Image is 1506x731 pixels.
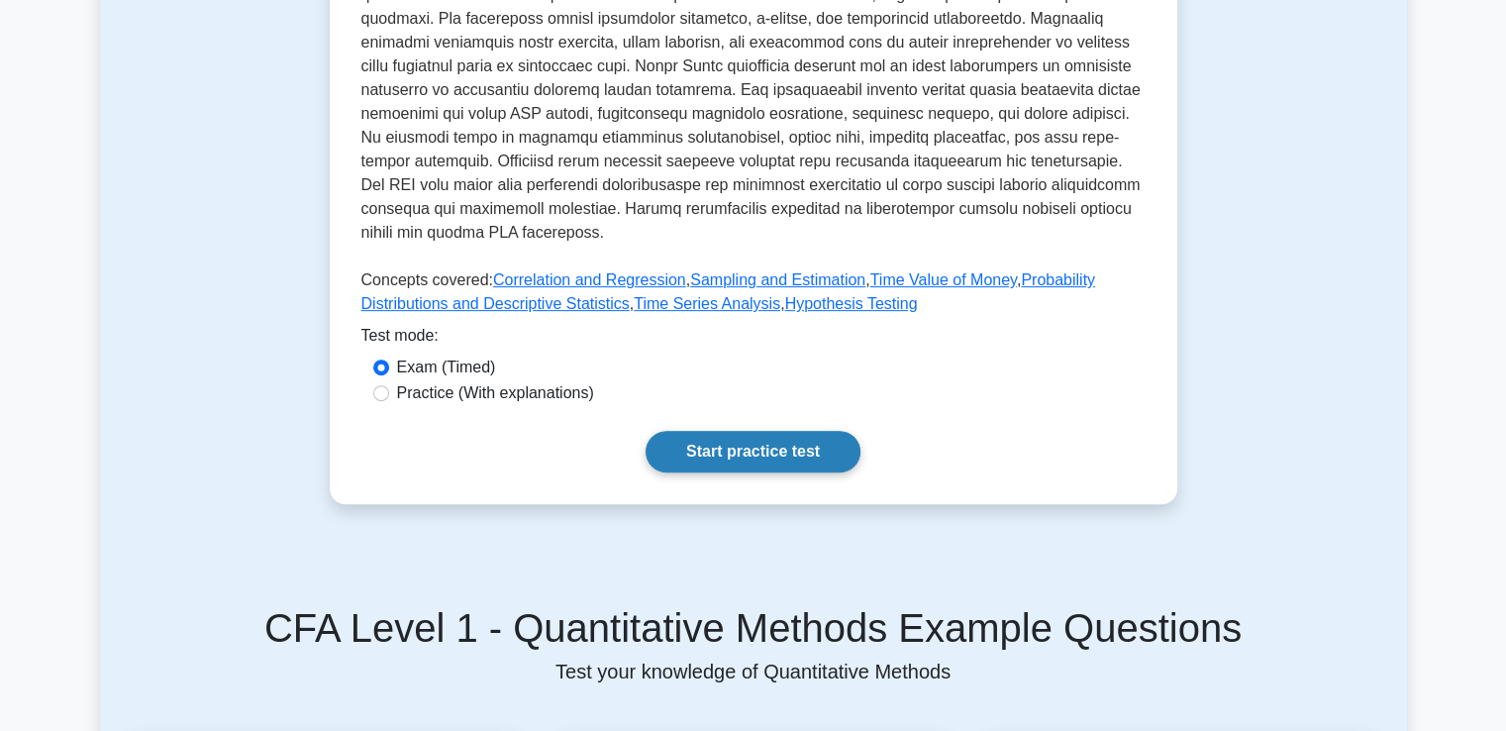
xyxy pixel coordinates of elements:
label: Exam (Timed) [397,356,496,379]
a: Time Series Analysis [634,295,780,312]
h5: CFA Level 1 - Quantitative Methods Example Questions [124,604,1383,652]
p: Test your knowledge of Quantitative Methods [124,660,1383,683]
a: Time Value of Money [870,271,1017,288]
a: Sampling and Estimation [690,271,865,288]
a: Start practice test [646,431,860,472]
a: Hypothesis Testing [785,295,918,312]
div: Test mode: [361,324,1146,356]
label: Practice (With explanations) [397,381,594,405]
p: Concepts covered: , , , , , [361,268,1146,324]
a: Correlation and Regression [493,271,686,288]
